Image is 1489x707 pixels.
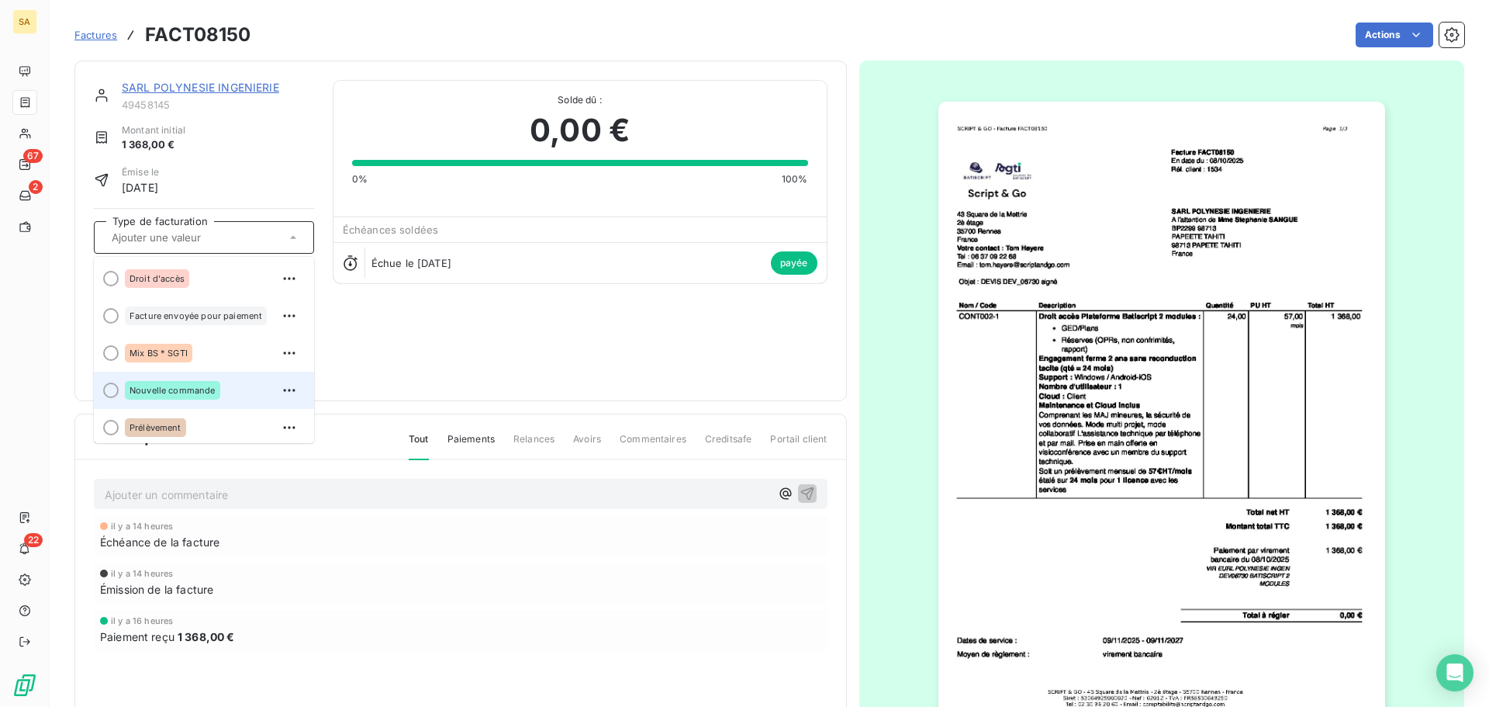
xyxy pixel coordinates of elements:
span: Avoirs [573,432,601,459]
span: [DATE] [122,179,159,196]
span: 1 368,00 € [122,137,185,153]
span: il y a 16 heures [111,616,173,626]
span: Nouvelle commande [130,386,216,395]
span: payée [771,251,817,275]
span: Creditsafe [705,432,752,459]
span: Commentaires [620,432,686,459]
span: 0,00 € [530,107,630,154]
button: Actions [1356,23,1433,47]
span: Factures [74,29,117,41]
span: Paiements [447,432,495,459]
span: 100% [782,172,808,186]
span: Échéances soldées [343,224,439,236]
span: Paiement reçu [100,629,174,645]
span: il y a 14 heures [111,522,173,531]
span: Portail client [770,432,827,459]
span: Prélèvement [130,423,181,432]
span: Tout [409,432,429,460]
span: Émission de la facture [100,581,213,598]
span: Facture envoyée pour paiement [130,311,262,321]
span: Émise le [122,165,159,179]
span: Solde dû : [352,93,808,107]
span: 1 368,00 € [178,629,235,645]
span: 2 [29,180,43,194]
a: Factures [74,27,117,43]
span: Droit d'accès [130,274,185,283]
div: SA [12,9,37,34]
img: Logo LeanPay [12,673,37,698]
a: SARL POLYNESIE INGENIERIE [122,81,279,94]
div: Open Intercom Messenger [1436,654,1473,691]
span: 0% [352,172,368,186]
span: Échue le [DATE] [371,257,451,269]
span: Échéance de la facture [100,534,219,550]
h3: FACT08150 [145,21,250,49]
span: Relances [513,432,554,459]
span: 67 [23,149,43,163]
span: Montant initial [122,123,185,137]
span: 22 [24,533,43,547]
span: 49458145 [122,99,314,111]
span: Mix BS * SGTI [130,348,188,358]
input: Ajouter une valeur [110,230,266,244]
span: il y a 14 heures [111,569,173,578]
